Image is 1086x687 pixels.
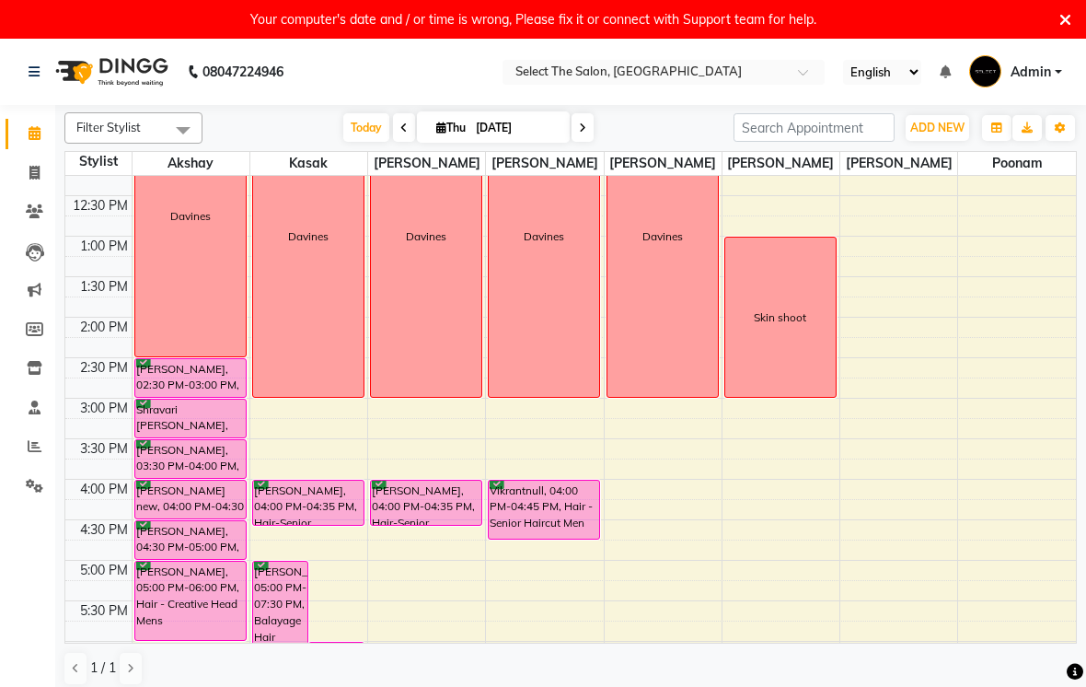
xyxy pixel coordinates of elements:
[65,152,132,171] div: Stylist
[910,121,965,134] span: ADD NEW
[76,399,132,418] div: 3:00 PM
[76,601,132,621] div: 5:30 PM
[754,309,806,326] div: Skin shoot
[432,121,470,134] span: Thu
[135,440,246,478] div: [PERSON_NAME], 03:30 PM-04:00 PM, Hair - Senior Haircut Men
[135,400,246,437] div: Shravari [PERSON_NAME], 03:00 PM-03:30 PM, Hair- Creative Head
[343,113,389,142] span: Today
[605,152,722,175] span: [PERSON_NAME]
[76,520,132,540] div: 4:30 PM
[76,642,132,661] div: 6:00 PM
[47,46,173,98] img: logo
[958,152,1076,175] span: Poonam
[69,196,132,215] div: 12:30 PM
[76,358,132,378] div: 2:30 PM
[969,55,1001,87] img: Admin
[135,562,246,640] div: [PERSON_NAME], 05:00 PM-06:00 PM, Hair - Creative Head Mens
[250,152,367,175] span: Kasak
[470,114,562,142] input: 2025-09-04
[135,359,246,397] div: [PERSON_NAME], 02:30 PM-03:00 PM, Hair - Creative Head Mens
[406,228,446,245] div: Davines
[840,152,957,175] span: [PERSON_NAME]
[135,481,246,518] div: [PERSON_NAME] new, 04:00 PM-04:30 PM, Hair - Creative Head Mens
[489,481,599,539] div: Vikrantnull, 04:00 PM-04:45 PM, Hair - Senior Haircut Men
[371,481,481,525] div: [PERSON_NAME], 04:00 PM-04:35 PM, Hair-Senior [DEMOGRAPHIC_DATA] Haircut
[90,658,116,678] span: 1 / 1
[1011,63,1051,82] span: Admin
[76,277,132,297] div: 1:30 PM
[524,228,564,245] div: Davines
[76,561,132,580] div: 5:00 PM
[76,480,132,499] div: 4:00 PM
[486,152,603,175] span: [PERSON_NAME]
[288,228,329,245] div: Davines
[76,237,132,256] div: 1:00 PM
[368,152,485,175] span: [PERSON_NAME]
[253,481,364,525] div: [PERSON_NAME], 04:00 PM-04:35 PM, Hair-Senior [DEMOGRAPHIC_DATA] Haircut
[170,208,211,225] div: Davines
[722,152,839,175] span: [PERSON_NAME]
[642,228,683,245] div: Davines
[202,46,283,98] b: 08047224946
[250,7,816,31] div: Your computer's date and / or time is wrong, Please fix it or connect with Support team for help.
[135,521,246,559] div: [PERSON_NAME], 04:30 PM-05:00 PM, Hair - Creative Head Mens
[76,120,141,134] span: Filter Stylist
[76,318,132,337] div: 2:00 PM
[133,152,249,175] span: Akshay
[906,115,969,141] button: ADD NEW
[734,113,895,142] input: Search Appointment
[76,439,132,459] div: 3:30 PM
